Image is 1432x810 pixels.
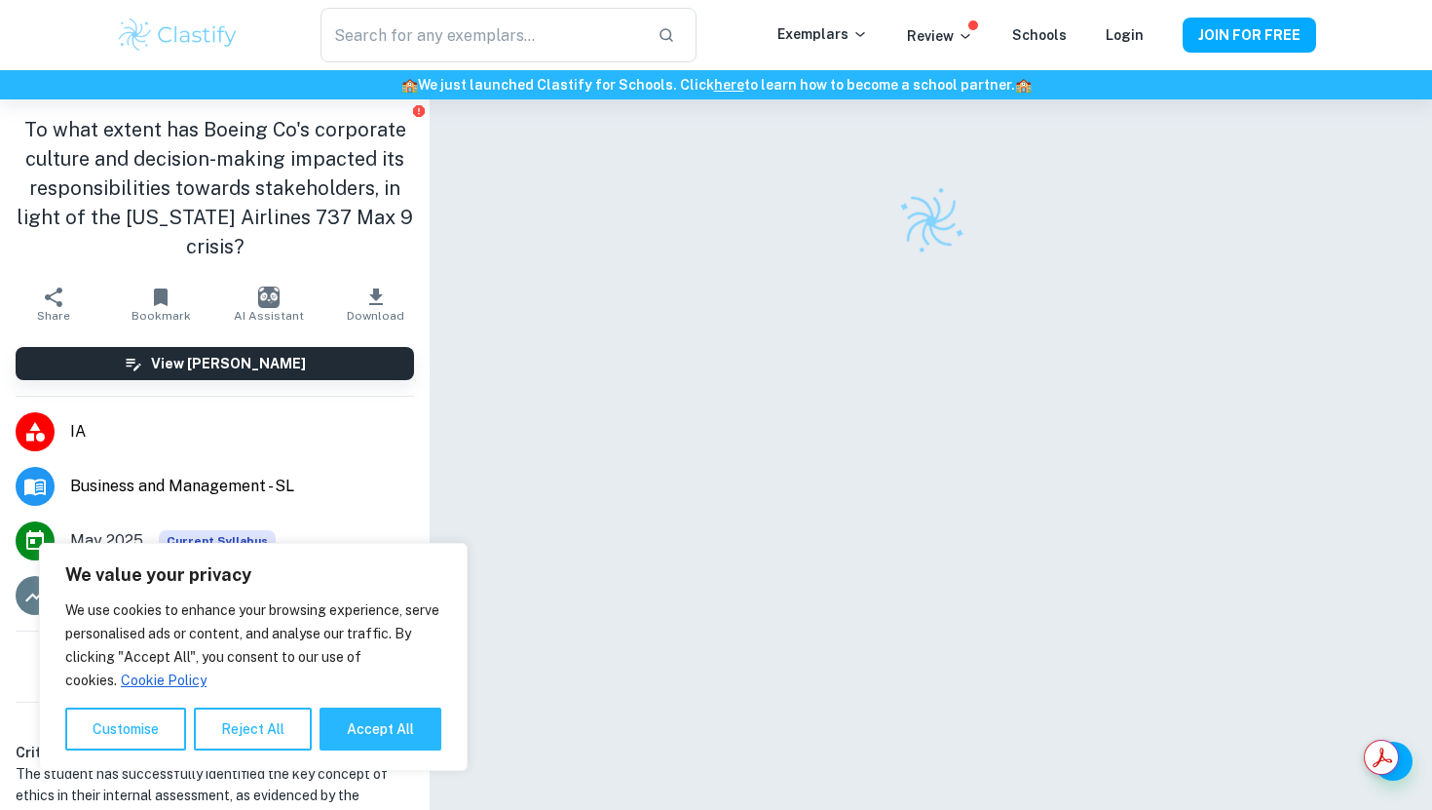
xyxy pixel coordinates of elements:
div: This exemplar is based on the current syllabus. Feel free to refer to it for inspiration/ideas wh... [159,530,276,552]
button: JOIN FOR FREE [1183,18,1316,53]
button: Customise [65,708,186,751]
span: AI Assistant [234,309,304,323]
button: Bookmark [107,277,214,331]
a: Login [1106,27,1144,43]
button: View [PERSON_NAME] [16,347,414,380]
span: Share [37,309,70,323]
img: Clastify logo [886,176,975,266]
span: Current Syllabus [159,530,276,552]
div: We value your privacy [39,543,468,771]
button: Download [322,277,430,331]
img: AI Assistant [258,287,280,308]
a: Cookie Policy [120,672,207,689]
img: Clastify logo [116,16,240,55]
span: IA [70,420,414,444]
p: Exemplars [777,23,868,45]
button: Accept All [320,708,441,751]
h1: To what extent has Boeing Co's corporate culture and decision-making impacted its responsibilitie... [16,115,414,261]
a: here [714,77,744,93]
span: Download [347,309,404,323]
span: May 2025 [70,529,143,553]
p: We use cookies to enhance your browsing experience, serve personalised ads or content, and analys... [65,598,441,692]
button: Report issue [411,103,426,118]
button: Reject All [194,708,312,751]
span: Business and Management - SL [70,475,414,498]
p: We value your privacy [65,563,441,587]
span: Bookmark [132,309,191,323]
button: AI Assistant [215,277,322,331]
span: 🏫 [401,77,418,93]
span: 🏫 [1015,77,1032,93]
h6: We just launched Clastify for Schools. Click to learn how to become a school partner. [4,74,1428,96]
h6: View [PERSON_NAME] [151,353,306,374]
h6: Examiner's summary [8,711,422,734]
p: Review [907,25,973,47]
h6: Criterion A [ 5 / 5 ]: [16,742,414,763]
a: Schools [1012,27,1067,43]
input: Search for any exemplars... [320,8,642,62]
